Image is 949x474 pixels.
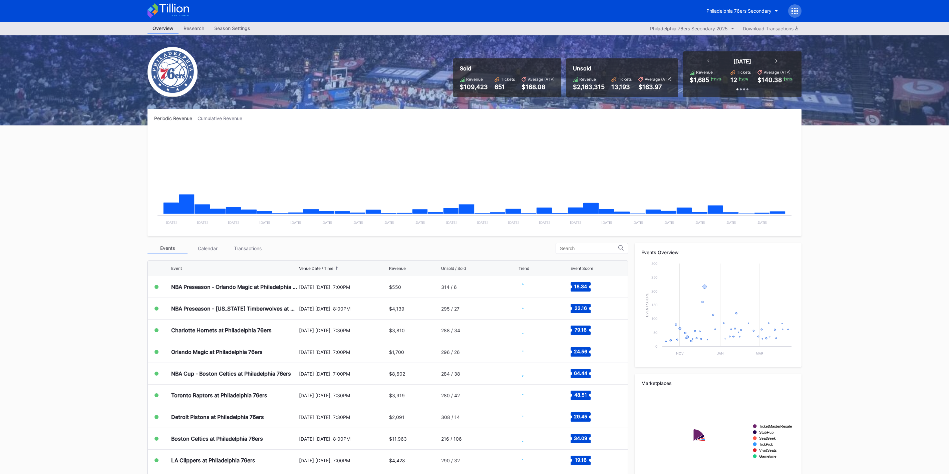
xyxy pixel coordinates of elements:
div: NBA Preseason - [US_STATE] Timberwolves at Philadelphia 76ers [171,305,297,312]
img: Philadelphia_76ers.png [147,47,198,97]
text: [DATE] [352,220,363,224]
input: Search [560,246,618,251]
text: 34.09 [574,435,587,441]
text: 64.44 [574,370,587,376]
svg: Chart title [519,452,538,469]
div: Charlotte Hornets at Philadelphia 76ers [171,327,272,334]
text: 100 [652,317,657,321]
text: 150 [652,303,657,307]
text: [DATE] [290,220,301,224]
div: 290 / 32 [441,458,460,463]
a: Season Settings [209,23,255,34]
div: 280 / 42 [441,393,460,398]
div: $11,963 [389,436,407,442]
div: Revenue [696,70,713,75]
div: 117 % [713,76,722,82]
svg: Chart title [519,279,538,295]
div: Event [171,266,182,271]
text: [DATE] [694,220,705,224]
div: Calendar [188,243,228,254]
div: 12 [730,76,737,83]
div: $168.08 [522,83,555,90]
div: Sold [460,65,555,72]
div: Detroit Pistons at Philadelphia 76ers [171,414,264,420]
div: 81 % [785,76,793,82]
div: Venue Date / Time [299,266,333,271]
text: [DATE] [446,220,457,224]
svg: Chart title [519,409,538,425]
div: 288 / 34 [441,328,460,333]
div: $2,091 [389,414,404,420]
div: NBA Cup - Boston Celtics at Philadelphia 76ers [171,370,291,377]
div: $4,139 [389,306,404,312]
text: [DATE] [477,220,488,224]
text: [DATE] [508,220,519,224]
div: $550 [389,284,401,290]
text: [DATE] [725,220,736,224]
div: [DATE] [DATE], 7:30PM [299,393,387,398]
text: [DATE] [259,220,270,224]
div: $4,428 [389,458,405,463]
div: [DATE] [DATE], 7:00PM [299,284,387,290]
div: $163.97 [638,83,671,90]
div: Philadelphia 76ers Secondary [706,8,771,14]
text: [DATE] [166,220,177,224]
div: 308 / 14 [441,414,460,420]
div: Revenue [579,77,596,82]
div: Events Overview [641,250,795,255]
text: StubHub [759,430,774,434]
div: $2,163,315 [573,83,605,90]
div: [DATE] [DATE], 7:00PM [299,349,387,355]
div: Revenue [466,77,483,82]
text: Nov [676,351,684,355]
text: [DATE] [321,220,332,224]
button: Download Transactions [739,24,802,33]
div: $1,700 [389,349,404,355]
text: TicketMasterResale [759,424,792,428]
text: 200 [651,289,657,293]
svg: Chart title [519,387,538,404]
div: Philadelphia 76ers Secondary 2025 [650,26,728,31]
div: Cumulative Revenue [198,115,248,121]
text: [DATE] [539,220,550,224]
button: Philadelphia 76ers Secondary 2025 [647,24,738,33]
div: 284 / 38 [441,371,460,377]
text: 24.56 [574,349,587,354]
text: TickPick [759,442,773,446]
text: Jan [717,351,724,355]
div: 216 / 106 [441,436,462,442]
div: Orlando Magic at Philadelphia 76ers [171,349,263,355]
div: Research [179,23,209,33]
svg: Chart title [641,260,795,360]
div: NBA Preseason - Orlando Magic at Philadelphia 76ers [171,284,297,290]
text: [DATE] [383,220,394,224]
div: 295 / 27 [441,306,459,312]
div: $109,423 [460,83,488,90]
div: [DATE] [DATE], 7:00PM [299,371,387,377]
text: 48.51 [574,392,587,398]
svg: Chart title [519,300,538,317]
text: SeatGeek [759,436,776,440]
div: Events [147,243,188,254]
div: Unsold / Sold [441,266,466,271]
text: 0 [655,344,657,348]
a: Overview [147,23,179,34]
div: Tickets [737,70,751,75]
div: $140.38 [757,76,782,83]
text: 22.16 [574,305,587,311]
div: Average (ATP) [764,70,790,75]
text: [DATE] [601,220,612,224]
div: Tickets [501,77,515,82]
div: Season Settings [209,23,255,33]
div: 651 [495,83,515,90]
text: 300 [651,262,657,266]
div: Tickets [618,77,632,82]
svg: Chart title [519,430,538,447]
div: [DATE] [DATE], 7:00PM [299,458,387,463]
text: [DATE] [663,220,674,224]
div: Boston Celtics at Philadelphia 76ers [171,435,263,442]
text: 18.34 [574,284,587,289]
div: [DATE] [DATE], 7:30PM [299,414,387,420]
div: 20 % [741,76,749,82]
svg: Chart title [519,344,538,360]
